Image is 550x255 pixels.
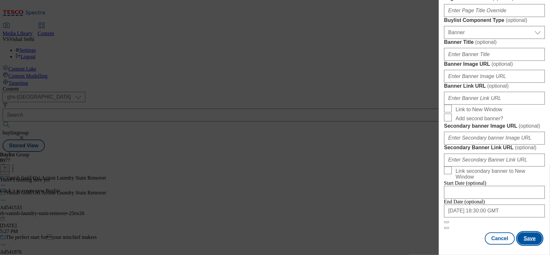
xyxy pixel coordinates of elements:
[444,205,545,218] input: Enter Date
[519,123,540,129] span: ( optional )
[515,145,536,151] span: ( optional )
[444,154,545,167] input: Enter Secondary Banner Link URL
[444,132,545,145] input: Enter Secondary banner Image URL
[444,83,545,89] label: Banner Link URL
[444,48,545,61] input: Enter Banner Title
[487,83,509,89] span: ( optional )
[444,17,545,24] label: Buylist Component Type
[517,232,542,245] button: Save
[456,116,503,122] span: Add second banner?
[444,145,545,151] label: Secondary Banner Link URL
[485,232,515,245] button: Cancel
[456,169,542,180] span: Link secondary banner to New Window
[444,186,545,199] input: Enter Date
[444,199,485,204] span: End Date (optional)
[444,221,449,223] button: Close
[444,61,545,67] label: Banner Image URL
[444,123,545,129] label: Secondary banner Image URL
[444,180,487,186] span: Start Date (optional)
[506,17,527,23] span: ( optional )
[444,39,545,45] label: Banner Title
[491,61,513,67] span: ( optional )
[444,4,545,17] input: Enter Page Title Override
[475,39,497,45] span: ( optional )
[456,107,502,113] span: Link to New Window
[444,92,545,105] input: Enter Banner Link URL
[444,70,545,83] input: Enter Banner Image URL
